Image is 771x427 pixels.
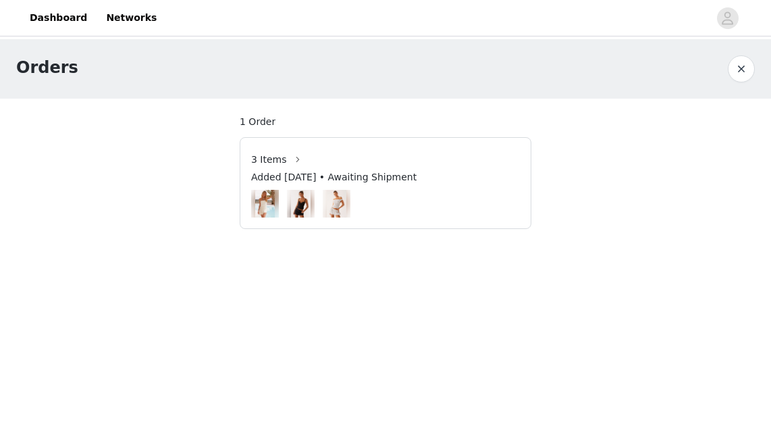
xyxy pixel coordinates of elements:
img: Heather Off Shoulder Top - White Black Polka Dot [327,190,347,218]
img: Image Background Blur [323,186,350,221]
a: Dashboard [22,3,95,33]
img: Image Background Blur [251,186,279,221]
span: Added [DATE] • Awaiting Shipment [251,170,417,184]
h1: Orders [16,55,78,80]
span: 1 Order [240,115,275,129]
div: avatar [721,7,734,29]
img: Sana Strapless Mini Dress - Yellow [255,190,275,218]
span: 3 Items [251,153,287,167]
a: Networks [98,3,165,33]
img: Image Background Blur [287,186,315,221]
img: Nia Micro Short - Black [291,190,311,218]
